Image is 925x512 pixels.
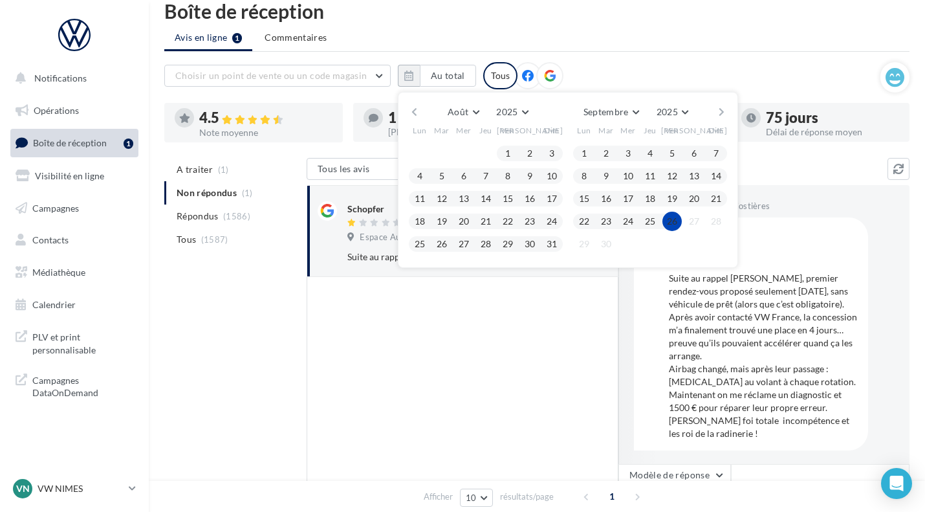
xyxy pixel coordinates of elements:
[32,267,85,278] span: Médiathèque
[398,65,476,87] button: Au total
[542,212,561,231] button: 24
[424,491,453,503] span: Afficher
[542,144,561,163] button: 3
[454,189,473,208] button: 13
[498,212,517,231] button: 22
[618,144,638,163] button: 3
[574,234,594,254] button: 29
[33,137,107,148] span: Boîte de réception
[651,103,693,121] button: 2025
[496,106,517,117] span: 2025
[662,189,682,208] button: 19
[410,189,430,208] button: 11
[618,464,731,486] button: Modèle de réponse
[483,62,517,89] div: Tous
[520,166,539,186] button: 9
[8,323,141,361] a: PLV et print personnalisable
[448,106,468,117] span: Août
[766,111,899,125] div: 75 jours
[766,128,899,137] div: Délai de réponse moyen
[454,234,473,254] button: 27
[618,166,638,186] button: 10
[432,166,452,186] button: 5
[32,299,76,310] span: Calendrier
[223,211,250,221] span: (1586)
[684,144,704,163] button: 6
[476,189,495,208] button: 14
[706,166,726,186] button: 14
[706,144,726,163] button: 7
[177,210,219,223] span: Répondus
[598,125,614,136] span: Mar
[432,212,452,231] button: 19
[16,482,30,495] span: VN
[574,144,594,163] button: 1
[442,103,484,121] button: Août
[460,489,493,507] button: 10
[662,166,682,186] button: 12
[432,234,452,254] button: 26
[583,106,629,117] span: Septembre
[491,103,533,121] button: 2025
[456,125,472,136] span: Mer
[669,272,858,440] div: Suite au rappel [PERSON_NAME], premier rendez-vous proposé seulement [DATE], sans véhicule de prê...
[574,189,594,208] button: 15
[684,189,704,208] button: 20
[265,31,327,44] span: Commentaires
[32,202,79,213] span: Campagnes
[706,212,726,231] button: 28
[602,486,622,507] span: 1
[498,144,517,163] button: 1
[347,250,523,263] div: Suite au rappel [PERSON_NAME], premier rendez-vous proposé seulement [DATE], sans véhicule de prê...
[596,189,616,208] button: 16
[218,164,229,175] span: (1)
[577,125,591,136] span: Lun
[620,125,636,136] span: Mer
[498,189,517,208] button: 15
[360,232,464,243] span: Espace Auto des Costières
[497,125,563,136] span: [PERSON_NAME]
[413,125,427,136] span: Lun
[8,65,136,92] button: Notifications
[8,195,141,222] a: Campagnes
[706,189,726,208] button: 21
[708,125,724,136] span: Dim
[164,1,909,21] div: Boîte de réception
[498,166,517,186] button: 8
[8,366,141,405] a: Campagnes DataOnDemand
[618,212,638,231] button: 24
[164,65,391,87] button: Choisir un point de vente ou un code magasin
[410,166,430,186] button: 4
[684,166,704,186] button: 13
[175,70,367,81] span: Choisir un point de vente ou un code magasin
[318,163,370,174] span: Tous les avis
[520,212,539,231] button: 23
[410,234,430,254] button: 25
[38,482,124,495] p: VW NIMES
[434,125,450,136] span: Mar
[574,166,594,186] button: 8
[32,234,69,245] span: Contacts
[881,468,912,499] div: Open Intercom Messenger
[34,72,87,83] span: Notifications
[476,234,495,254] button: 28
[542,166,561,186] button: 10
[466,493,477,503] span: 10
[662,144,682,163] button: 5
[596,212,616,231] button: 23
[432,189,452,208] button: 12
[640,166,660,186] button: 11
[177,233,196,246] span: Tous
[640,144,660,163] button: 4
[479,125,492,136] span: Jeu
[8,129,141,157] a: Boîte de réception1
[640,189,660,208] button: 18
[640,212,660,231] button: 25
[8,97,141,124] a: Opérations
[596,166,616,186] button: 9
[410,212,430,231] button: 18
[177,163,213,176] span: A traiter
[544,125,560,136] span: Dim
[388,128,521,137] div: [PERSON_NAME] non répondus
